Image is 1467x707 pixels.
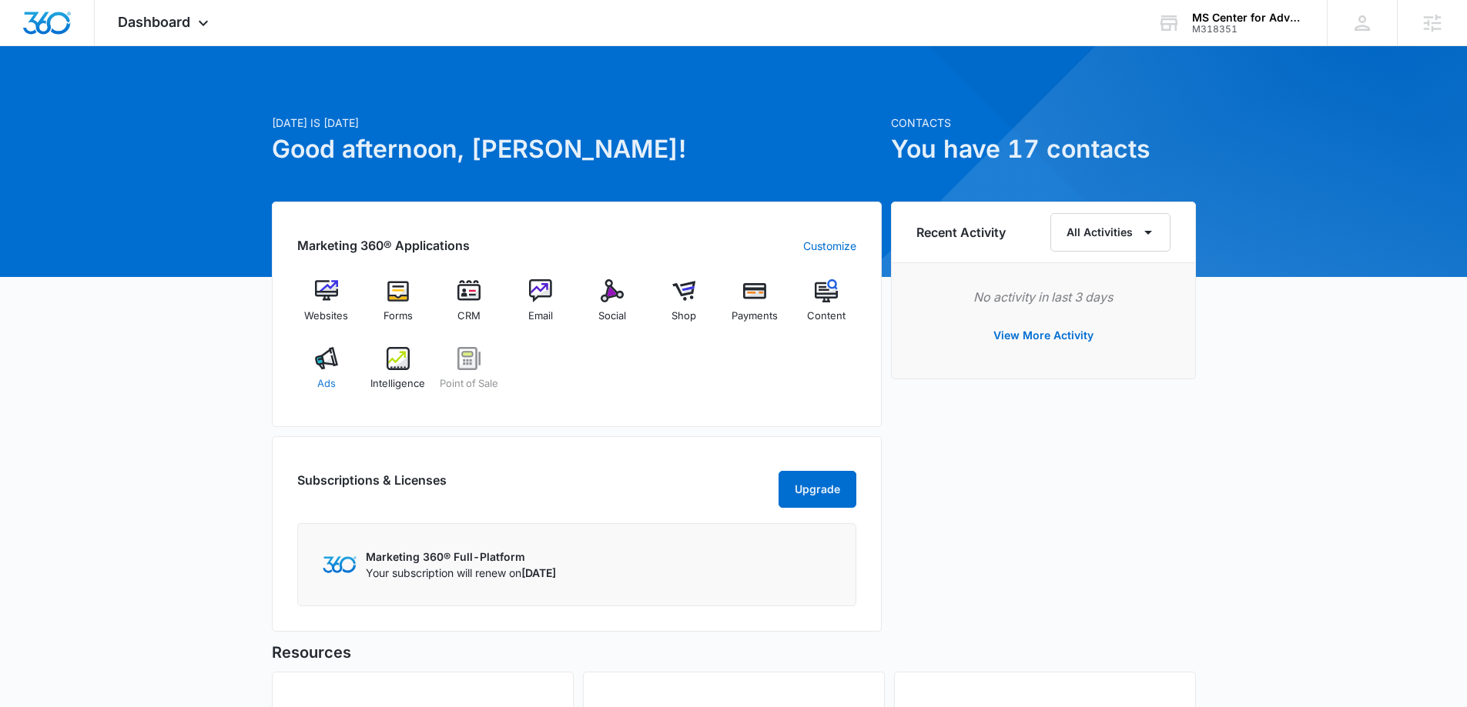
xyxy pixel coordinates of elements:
[803,238,856,254] a: Customize
[297,236,470,255] h2: Marketing 360® Applications
[440,376,498,392] span: Point of Sale
[732,308,778,324] span: Payments
[511,279,571,335] a: Email
[368,279,427,335] a: Forms
[1192,24,1305,35] div: account id
[440,279,499,335] a: CRM
[366,549,556,565] p: Marketing 360® Full-Platform
[891,115,1196,131] p: Contacts
[323,556,357,572] img: Marketing 360 Logo
[725,279,785,335] a: Payments
[272,641,1196,664] h5: Resources
[297,347,357,402] a: Ads
[916,223,1006,242] h6: Recent Activity
[797,279,856,335] a: Content
[317,376,336,392] span: Ads
[457,308,481,324] span: CRM
[297,471,447,502] h2: Subscriptions & Licenses
[440,347,499,402] a: Point of Sale
[297,279,357,335] a: Websites
[1192,12,1305,24] div: account name
[272,131,882,168] h1: Good afternoon, [PERSON_NAME]!
[807,308,846,324] span: Content
[1050,213,1171,252] button: All Activities
[779,471,856,508] button: Upgrade
[598,308,626,324] span: Social
[521,566,556,579] span: [DATE]
[916,288,1171,306] p: No activity in last 3 days
[368,347,427,402] a: Intelligence
[272,115,882,131] p: [DATE] is [DATE]
[383,308,413,324] span: Forms
[304,308,348,324] span: Websites
[654,279,713,335] a: Shop
[528,308,553,324] span: Email
[366,565,556,581] p: Your subscription will renew on
[118,14,190,30] span: Dashboard
[672,308,696,324] span: Shop
[978,317,1109,354] button: View More Activity
[583,279,642,335] a: Social
[370,376,425,392] span: Intelligence
[891,131,1196,168] h1: You have 17 contacts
